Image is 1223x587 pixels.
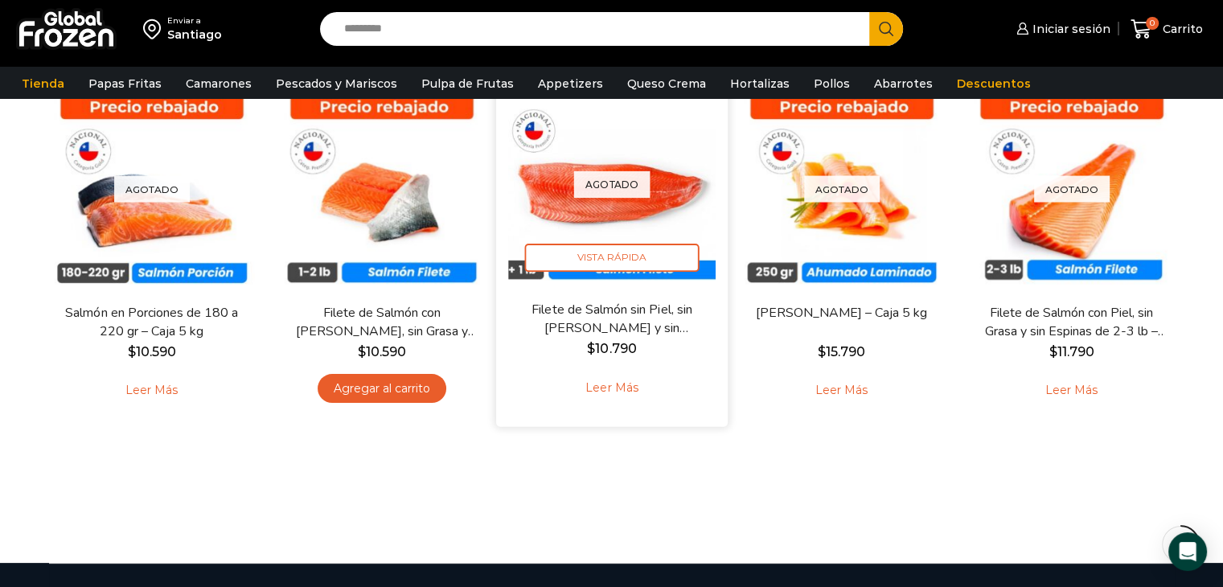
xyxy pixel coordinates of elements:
bdi: 10.790 [587,340,636,355]
a: Papas Fritas [80,68,170,99]
a: Salmón en Porciones de 180 a 220 gr – Caja 5 kg [59,304,244,341]
span: $ [818,344,826,359]
span: Vista Rápida [524,244,699,272]
div: Santiago [167,27,222,43]
button: Search button [869,12,903,46]
bdi: 11.790 [1049,344,1094,359]
span: Iniciar sesión [1028,21,1110,37]
a: Pulpa de Frutas [413,68,522,99]
a: Hortalizas [722,68,798,99]
a: Filete de Salmón con [PERSON_NAME], sin Grasa y sin Espinas 1-2 lb – Caja 10 Kg [289,304,474,341]
bdi: 10.590 [128,344,176,359]
a: Pescados y Mariscos [268,68,405,99]
span: 0 [1146,17,1159,30]
div: Open Intercom Messenger [1168,532,1207,571]
a: Leé más sobre “Filete de Salmón con Piel, sin Grasa y sin Espinas de 2-3 lb - Premium - Caja 10 kg” [1020,374,1122,408]
a: Camarones [178,68,260,99]
span: $ [358,344,366,359]
bdi: 15.790 [818,344,865,359]
a: Abarrotes [866,68,941,99]
p: Agotado [573,170,650,197]
p: Agotado [1034,175,1110,202]
a: Leé más sobre “Salmón en Porciones de 180 a 220 gr - Caja 5 kg” [101,374,203,408]
a: Filete de Salmón con Piel, sin Grasa y sin Espinas de 2-3 lb – Premium – Caja 10 kg [979,304,1163,341]
span: $ [128,344,136,359]
div: Enviar a [167,15,222,27]
a: Leé más sobre “Salmón Ahumado Laminado - Caja 5 kg” [790,374,893,408]
a: Descuentos [949,68,1039,99]
a: [PERSON_NAME] – Caja 5 kg [749,304,934,322]
a: Agregar al carrito: “Filete de Salmón con Piel, sin Grasa y sin Espinas 1-2 lb – Caja 10 Kg” [318,374,446,404]
a: 0 Carrito [1127,10,1207,48]
span: $ [1049,344,1057,359]
a: Leé más sobre “Filete de Salmón sin Piel, sin Grasa y sin Espinas – Caja 10 Kg” [560,371,663,405]
p: Agotado [114,175,190,202]
a: Queso Crema [619,68,714,99]
a: Tienda [14,68,72,99]
span: $ [587,340,595,355]
img: address-field-icon.svg [143,15,167,43]
bdi: 10.590 [358,344,406,359]
a: Filete de Salmón sin Piel, sin [PERSON_NAME] y sin [PERSON_NAME] – Caja 10 Kg [518,300,704,338]
span: Carrito [1159,21,1203,37]
a: Iniciar sesión [1012,13,1110,45]
a: Appetizers [530,68,611,99]
p: Agotado [804,175,880,202]
a: Pollos [806,68,858,99]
